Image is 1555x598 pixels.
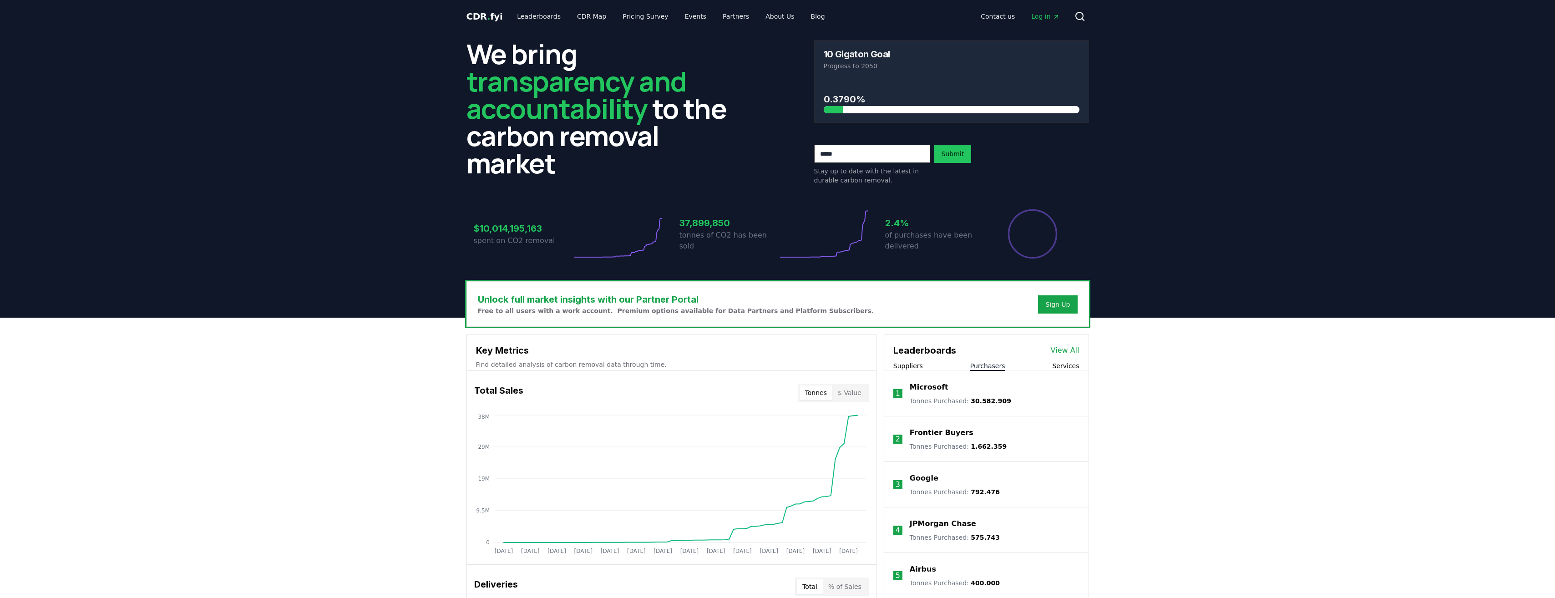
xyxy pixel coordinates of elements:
a: Airbus [910,564,936,575]
h3: Key Metrics [476,344,867,357]
p: Progress to 2050 [824,61,1079,71]
tspan: 9.5M [476,507,489,514]
tspan: [DATE] [813,548,831,554]
a: About Us [758,8,801,25]
span: . [487,11,490,22]
span: 575.743 [971,534,1000,541]
span: 792.476 [971,488,1000,496]
p: Free to all users with a work account. Premium options available for Data Partners and Platform S... [478,306,874,315]
p: 5 [896,570,900,581]
div: Percentage of sales delivered [1007,208,1058,259]
span: transparency and accountability [466,62,686,127]
tspan: [DATE] [653,548,672,554]
span: 30.582.909 [971,397,1011,405]
a: Blog [804,8,832,25]
button: Purchasers [970,361,1005,370]
tspan: [DATE] [521,548,539,554]
a: Frontier Buyers [910,427,973,438]
tspan: 38M [478,414,490,420]
span: 1.662.359 [971,443,1007,450]
h3: 2.4% [885,216,983,230]
h3: 37,899,850 [679,216,778,230]
h3: Deliveries [474,578,518,596]
a: JPMorgan Chase [910,518,976,529]
p: 2 [896,434,900,445]
button: $ Value [832,385,867,400]
h3: 0.3790% [824,92,1079,106]
p: Find detailed analysis of carbon removal data through time. [476,360,867,369]
h3: 10 Gigaton Goal [824,50,890,59]
tspan: [DATE] [547,548,566,554]
tspan: [DATE] [574,548,593,554]
p: 3 [896,479,900,490]
nav: Main [510,8,832,25]
a: Sign Up [1045,300,1070,309]
h3: Leaderboards [893,344,956,357]
a: Log in [1024,8,1067,25]
p: 4 [896,525,900,536]
button: Submit [934,145,972,163]
p: of purchases have been delivered [885,230,983,252]
tspan: [DATE] [760,548,778,554]
button: % of Sales [823,579,867,594]
nav: Main [973,8,1067,25]
p: Tonnes Purchased : [910,578,1000,588]
a: Leaderboards [510,8,568,25]
p: Tonnes Purchased : [910,487,1000,497]
p: Tonnes Purchased : [910,396,1011,405]
h3: Unlock full market insights with our Partner Portal [478,293,874,306]
a: CDR Map [570,8,613,25]
tspan: [DATE] [600,548,619,554]
button: Sign Up [1038,295,1077,314]
tspan: [DATE] [494,548,513,554]
tspan: [DATE] [706,548,725,554]
p: 1 [896,388,900,399]
tspan: [DATE] [627,548,646,554]
p: Tonnes Purchased : [910,442,1007,451]
tspan: 0 [486,539,490,546]
span: 400.000 [971,579,1000,587]
a: CDR.fyi [466,10,503,23]
p: Stay up to date with the latest in durable carbon removal. [814,167,931,185]
button: Suppliers [893,361,923,370]
a: Partners [715,8,756,25]
span: CDR fyi [466,11,503,22]
a: Pricing Survey [615,8,675,25]
a: Microsoft [910,382,948,393]
tspan: [DATE] [680,548,699,554]
a: Events [678,8,714,25]
p: Tonnes Purchased : [910,533,1000,542]
h3: $10,014,195,163 [474,222,572,235]
a: View All [1051,345,1079,356]
tspan: [DATE] [839,548,858,554]
tspan: 29M [478,444,490,450]
a: Google [910,473,938,484]
tspan: 19M [478,476,490,482]
span: Log in [1031,12,1059,21]
h3: Total Sales [474,384,523,402]
button: Tonnes [800,385,832,400]
a: Contact us [973,8,1022,25]
button: Services [1052,361,1079,370]
tspan: [DATE] [733,548,752,554]
button: Total [797,579,823,594]
p: spent on CO2 removal [474,235,572,246]
h2: We bring to the carbon removal market [466,40,741,177]
p: tonnes of CO2 has been sold [679,230,778,252]
tspan: [DATE] [786,548,805,554]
